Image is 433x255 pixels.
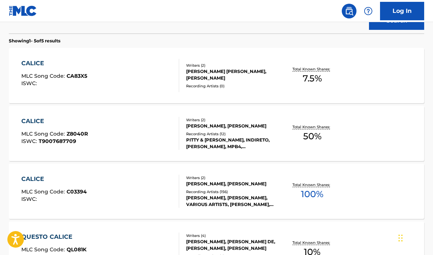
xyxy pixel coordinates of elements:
[186,123,278,129] div: [PERSON_NAME], [PERSON_NAME]
[21,73,67,79] span: MLC Song Code :
[21,188,67,195] span: MLC Song Code :
[67,130,88,137] span: Z8040R
[303,130,322,143] span: 50 %
[186,175,278,181] div: Writers ( 2 )
[364,7,373,15] img: help
[67,73,87,79] span: CA83X5
[67,246,86,253] span: QL081K
[21,138,39,144] span: ISWC :
[21,246,67,253] span: MLC Song Code :
[292,66,332,72] p: Total Known Shares:
[186,238,278,252] div: [PERSON_NAME], [PERSON_NAME] DE, [PERSON_NAME], [PERSON_NAME]
[39,138,76,144] span: T9007687709
[186,63,278,68] div: Writers ( 2 )
[186,117,278,123] div: Writers ( 2 )
[186,68,278,81] div: [PERSON_NAME] [PERSON_NAME], [PERSON_NAME]
[21,80,39,87] span: ISWC :
[292,182,332,188] p: Total Known Shares:
[9,38,60,44] p: Showing 1 - 5 of 5 results
[342,4,356,18] a: Public Search
[21,59,87,68] div: CALICE
[21,130,67,137] span: MLC Song Code :
[186,195,278,208] div: [PERSON_NAME], [PERSON_NAME], VARIOUS ARTISTS, [PERSON_NAME], [PERSON_NAME]|[PERSON_NAME], [PERSO...
[9,164,424,219] a: CALICEMLC Song Code:C03394ISWC:Writers (2)[PERSON_NAME], [PERSON_NAME]Recording Artists (156)[PER...
[303,72,322,85] span: 7.5 %
[67,188,87,195] span: C03394
[301,188,323,201] span: 100 %
[186,137,278,150] div: PITTY & [PERSON_NAME], INDIRETO, [PERSON_NAME], MPB4, [PERSON_NAME]
[9,48,424,103] a: CALICEMLC Song Code:CA83X5ISWC:Writers (2)[PERSON_NAME] [PERSON_NAME], [PERSON_NAME]Recording Art...
[361,4,376,18] div: Help
[21,117,88,126] div: CALICE
[380,2,424,20] a: Log In
[9,106,424,161] a: CALICEMLC Song Code:Z8040RISWC:T9007687709Writers (2)[PERSON_NAME], [PERSON_NAME]Recording Artist...
[292,240,332,245] p: Total Known Shares:
[345,7,354,15] img: search
[186,131,278,137] div: Recording Artists ( 12 )
[9,6,37,16] img: MLC Logo
[398,227,403,249] div: Drag
[21,175,87,184] div: CALICE
[396,220,433,255] iframe: Chat Widget
[186,189,278,195] div: Recording Artists ( 156 )
[186,83,278,89] div: Recording Artists ( 0 )
[186,233,278,238] div: Writers ( 4 )
[186,181,278,187] div: [PERSON_NAME], [PERSON_NAME]
[292,124,332,130] p: Total Known Shares:
[21,196,39,202] span: ISWC :
[21,233,86,241] div: QUESTO CALICE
